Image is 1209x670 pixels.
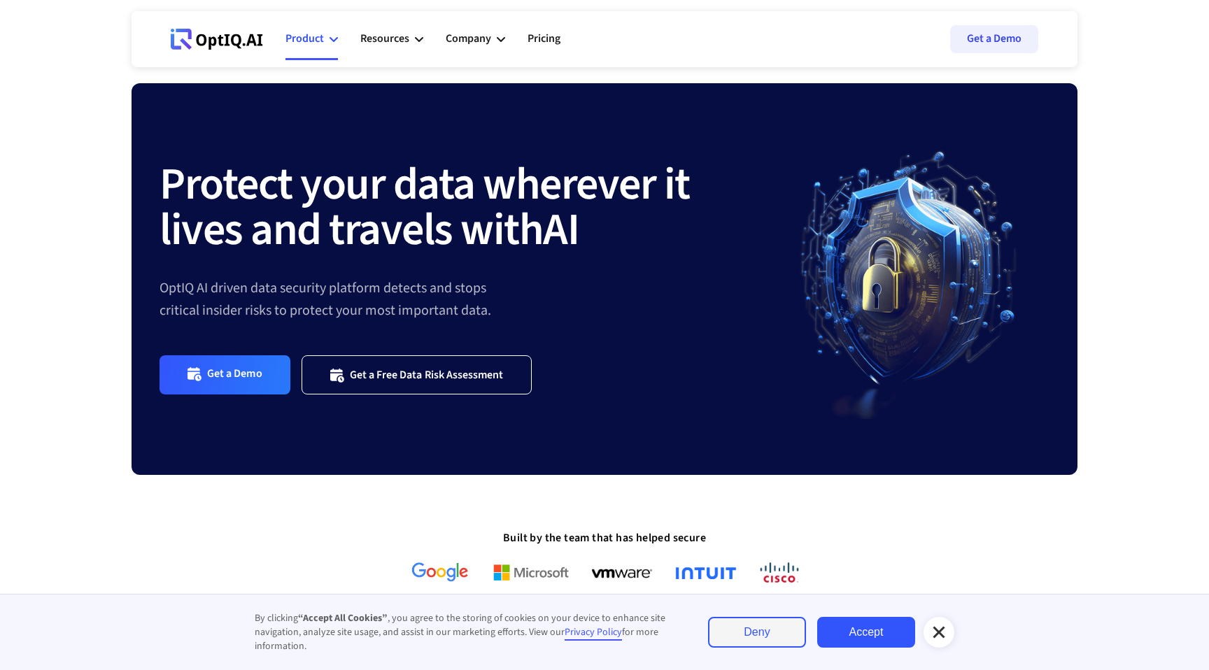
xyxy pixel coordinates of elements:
[708,617,806,648] a: Deny
[350,368,504,382] div: Get a Free Data Risk Assessment
[446,18,505,60] div: Company
[160,277,770,322] div: OptIQ AI driven data security platform detects and stops critical insider risks to protect your m...
[360,18,423,60] div: Resources
[360,29,409,48] div: Resources
[160,355,290,394] a: Get a Demo
[503,530,706,546] strong: Built by the team that has helped secure
[160,152,690,262] strong: Protect your data wherever it lives and travels with
[207,366,262,383] div: Get a Demo
[817,617,915,648] a: Accept
[565,625,622,641] a: Privacy Policy
[446,29,491,48] div: Company
[950,25,1038,53] a: Get a Demo
[302,355,532,394] a: Get a Free Data Risk Assessment
[528,18,560,60] a: Pricing
[285,18,338,60] div: Product
[298,611,388,625] strong: “Accept All Cookies”
[255,611,680,653] div: By clicking , you agree to the storing of cookies on your device to enhance site navigation, anal...
[171,18,263,60] a: Webflow Homepage
[543,198,579,262] strong: AI
[285,29,324,48] div: Product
